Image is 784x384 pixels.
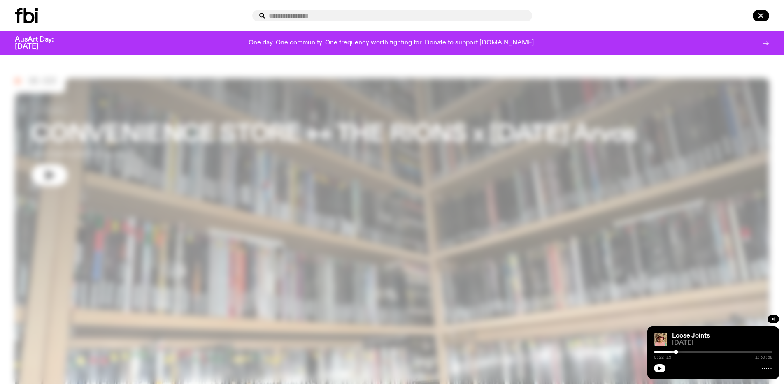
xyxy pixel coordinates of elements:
[15,36,67,50] h3: AusArt Day: [DATE]
[672,340,772,346] span: [DATE]
[249,39,535,47] p: One day. One community. One frequency worth fighting for. Donate to support [DOMAIN_NAME].
[755,355,772,359] span: 1:59:58
[654,355,671,359] span: 0:22:15
[654,333,667,346] img: Tyson stands in front of a paperbark tree wearing orange sunglasses, a suede bucket hat and a pin...
[672,333,710,339] a: Loose Joints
